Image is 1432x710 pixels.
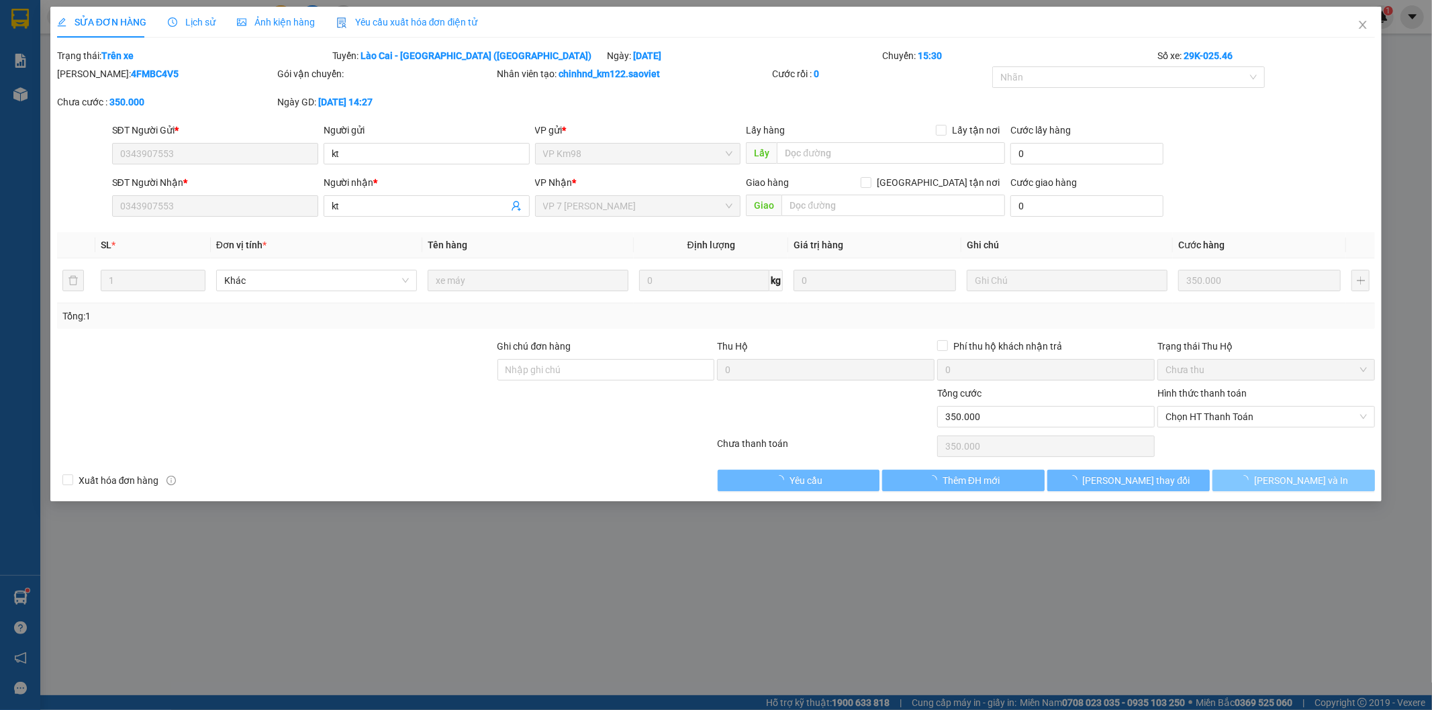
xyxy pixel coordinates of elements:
div: Cước rồi : [772,66,990,81]
button: delete [62,270,84,291]
div: Nhân viên tạo: [497,66,770,81]
span: [GEOGRAPHIC_DATA] tận nơi [871,175,1005,190]
span: VP 7 Phạm Văn Đồng [543,196,733,216]
input: VD: Bàn, Ghế [428,270,628,291]
div: Chuyến: [881,48,1156,63]
span: Yêu cầu xuất hóa đơn điện tử [336,17,478,28]
input: Dọc đường [777,142,1005,164]
span: close [1357,19,1368,30]
b: 0 [814,68,819,79]
th: Ghi chú [961,232,1173,258]
b: [DATE] 14:27 [318,97,373,107]
label: Cước lấy hàng [1010,125,1071,136]
span: edit [57,17,66,27]
span: user-add [511,201,522,211]
span: Thêm ĐH mới [943,473,1000,488]
span: Lấy hàng [746,125,785,136]
span: Yêu cầu [790,473,822,488]
span: Xuất hóa đơn hàng [73,473,164,488]
span: picture [237,17,246,27]
button: Yêu cầu [718,470,880,491]
span: loading [1239,475,1254,485]
input: Ghi chú đơn hàng [497,359,715,381]
div: Người nhận [324,175,530,190]
span: Lấy tận nơi [947,123,1005,138]
span: kg [769,270,783,291]
button: Close [1344,7,1382,44]
label: Cước giao hàng [1010,177,1077,188]
input: 0 [1178,270,1341,291]
span: VP Km98 [543,144,733,164]
span: info-circle [166,476,176,485]
b: chinhnd_km122.saoviet [559,68,661,79]
span: Cước hàng [1178,240,1225,250]
span: Tên hàng [428,240,467,250]
span: [PERSON_NAME] thay đổi [1083,473,1190,488]
div: VP gửi [535,123,741,138]
span: Lịch sử [168,17,216,28]
span: Định lượng [687,240,735,250]
span: Ảnh kiện hàng [237,17,315,28]
span: Tổng cước [937,388,982,399]
b: 350.000 [109,97,144,107]
b: Lào Cai - [GEOGRAPHIC_DATA] ([GEOGRAPHIC_DATA]) [361,50,592,61]
span: Phí thu hộ khách nhận trả [948,339,1067,354]
div: Trạng thái Thu Hộ [1157,339,1375,354]
span: loading [928,475,943,485]
span: Giao [746,195,781,216]
div: Tổng: 1 [62,309,553,323]
button: plus [1351,270,1370,291]
input: Dọc đường [781,195,1005,216]
div: SĐT Người Gửi [112,123,318,138]
span: SL [101,240,111,250]
button: Thêm ĐH mới [882,470,1045,491]
input: Cước lấy hàng [1010,143,1163,164]
span: VP Nhận [535,177,573,188]
div: Trạng thái: [56,48,331,63]
b: 29K-025.46 [1184,50,1233,61]
span: loading [775,475,790,485]
div: [PERSON_NAME]: [57,66,275,81]
div: Tuyến: [331,48,606,63]
div: Chưa thanh toán [716,436,937,460]
span: Giao hàng [746,177,789,188]
button: [PERSON_NAME] và In [1212,470,1375,491]
img: icon [336,17,347,28]
label: Ghi chú đơn hàng [497,341,571,352]
div: Chưa cước : [57,95,275,109]
span: loading [1068,475,1083,485]
b: 4FMBC4V5 [131,68,179,79]
div: SĐT Người Nhận [112,175,318,190]
span: Chưa thu [1165,360,1367,380]
div: Số xe: [1156,48,1376,63]
div: Ngày GD: [277,95,495,109]
label: Hình thức thanh toán [1157,388,1247,399]
span: [PERSON_NAME] và In [1254,473,1348,488]
input: 0 [794,270,956,291]
input: Ghi Chú [967,270,1167,291]
b: [DATE] [634,50,662,61]
button: [PERSON_NAME] thay đổi [1047,470,1210,491]
div: Người gửi [324,123,530,138]
span: Lấy [746,142,777,164]
span: Giá trị hàng [794,240,843,250]
span: Khác [224,270,409,291]
b: Trên xe [101,50,134,61]
b: 15:30 [918,50,942,61]
span: Chọn HT Thanh Toán [1165,407,1367,427]
span: Thu Hộ [717,341,748,352]
span: Đơn vị tính [216,240,267,250]
div: Gói vận chuyển: [277,66,495,81]
input: Cước giao hàng [1010,195,1163,217]
div: Ngày: [606,48,881,63]
span: SỬA ĐƠN HÀNG [57,17,146,28]
span: clock-circle [168,17,177,27]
